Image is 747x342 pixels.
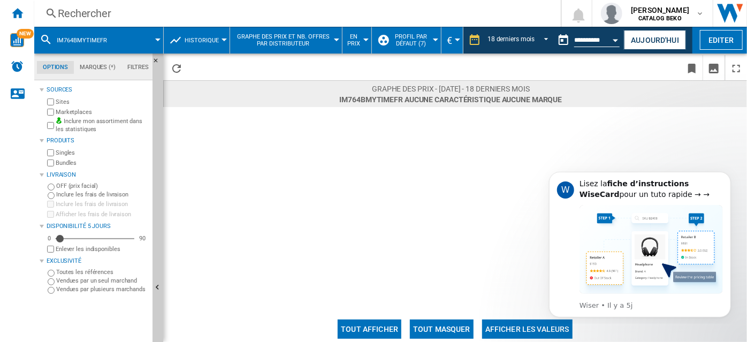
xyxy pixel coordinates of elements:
div: Exclusivité [47,257,148,265]
span: Graphe des prix et nb. offres par distributeur [235,33,331,47]
input: Sites [47,98,54,105]
button: Télécharger en image [703,55,725,80]
input: Singles [47,149,54,156]
input: OFF (prix facial) [48,184,55,191]
span: NEW [17,29,34,39]
label: Sites [56,98,148,106]
button: Plein écran [726,55,747,80]
span: [PERSON_NAME] [631,5,689,16]
input: Inclure les frais de livraison [48,192,55,199]
span: Historique [185,37,219,44]
button: Graphe des prix et nb. offres par distributeur [235,27,337,54]
label: Inclure mon assortiment dans les statistiques [56,117,148,134]
input: Afficher les frais de livraison [47,246,54,253]
span: Graphe des prix - [DATE] - 18 derniers mois [340,83,562,94]
span: Profil par défaut (7) [392,33,430,47]
b: CATALOG BEKO [638,15,682,22]
img: mysite-bg-18x18.png [56,117,62,124]
button: Masquer [153,54,165,73]
button: Créer un favoris [681,55,703,80]
button: Open calendar [606,29,626,48]
label: Vendues par un seul marchand [56,277,148,285]
input: Bundles [47,159,54,166]
label: OFF (prix facial) [56,182,148,190]
md-slider: Disponibilité [56,233,134,244]
label: Enlever les indisponibles [56,245,148,253]
img: profile.jpg [601,3,622,24]
div: Sources [47,86,148,94]
button: Editer [700,30,743,50]
span: € [447,35,452,46]
md-menu: Currency [441,27,463,54]
button: Profil par défaut (7) [392,27,436,54]
label: Toutes les références [56,268,148,276]
input: Vendues par plusieurs marchands [48,287,55,294]
button: IM764BMYTIMEFR [57,27,118,54]
label: Inclure les frais de livraison [56,200,148,208]
button: En prix [348,27,366,54]
button: Recharger [166,55,187,80]
label: Inclure les frais de livraison [56,191,148,199]
md-tab-item: Options [37,61,74,74]
iframe: Intercom notifications message [533,162,747,324]
div: Produits [47,136,148,145]
input: Marketplaces [47,109,54,116]
div: Historique [169,27,224,54]
button: Tout afficher [338,320,401,339]
button: Historique [185,27,224,54]
input: Afficher les frais de livraison [47,211,54,218]
md-tab-item: Filtres [121,61,155,74]
div: Rechercher [58,6,533,21]
button: Afficher les valeurs [482,320,573,339]
input: Vendues par un seul marchand [48,278,55,285]
img: alerts-logo.svg [11,60,24,73]
button: md-calendar [553,29,574,51]
img: wise-card.svg [10,33,24,47]
span: En prix [348,33,361,47]
span: IM764BMYTIMEFR Aucune caractéristique Aucune marque [340,94,562,105]
label: Bundles [56,159,148,167]
label: Marketplaces [56,108,148,116]
div: 0 [45,234,54,242]
div: Disponibilité 5 Jours [47,222,148,231]
div: Livraison [47,171,148,179]
label: Singles [56,149,148,157]
div: 90 [136,234,148,242]
span: IM764BMYTIMEFR [57,37,107,44]
input: Toutes les références [48,270,55,277]
button: Tout masquer [410,320,474,339]
button: € [447,27,458,54]
button: Aujourd'hui [624,30,686,50]
md-select: REPORTS.WIZARD.STEPS.REPORT.STEPS.REPORT_OPTIONS.PERIOD: 18 derniers mois [486,32,553,49]
div: 18 derniers mois [487,35,535,43]
div: Profil par défaut (7) [377,27,436,54]
div: Ce rapport est basé sur une date antérieure à celle d'aujourd'hui. [553,27,622,54]
div: IM764BMYTIMEFR [40,27,158,54]
label: Afficher les frais de livraison [56,210,148,218]
md-tab-item: Marques (*) [74,61,121,74]
label: Vendues par plusieurs marchands [56,285,148,293]
input: Inclure les frais de livraison [47,201,54,208]
input: Inclure mon assortiment dans les statistiques [47,119,54,132]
